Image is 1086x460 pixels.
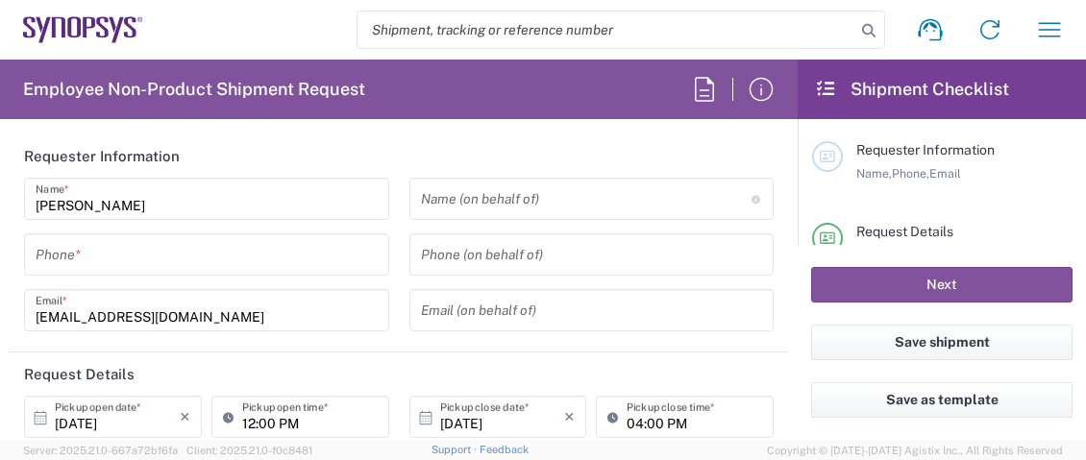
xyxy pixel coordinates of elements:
button: Next [811,267,1073,303]
span: Requester Information [856,142,995,157]
h2: Shipment Checklist [815,78,1009,101]
input: Shipment, tracking or reference number [358,12,855,48]
h2: Employee Non-Product Shipment Request [23,78,365,101]
a: Feedback [480,444,529,455]
a: Support [432,444,480,455]
span: Request Details [856,224,953,239]
h2: Request Details [24,365,135,384]
span: Copyright © [DATE]-[DATE] Agistix Inc., All Rights Reserved [767,442,1063,459]
span: Server: 2025.21.0-667a72bf6fa [23,445,178,456]
span: Client: 2025.21.0-f0c8481 [186,445,312,456]
i: × [564,401,575,432]
button: Save as template [811,382,1073,418]
h2: Requester Information [24,147,180,166]
span: Email [929,166,961,181]
button: Save shipment [811,325,1073,360]
span: Phone, [892,166,929,181]
span: Name, [856,166,892,181]
i: × [180,401,190,432]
